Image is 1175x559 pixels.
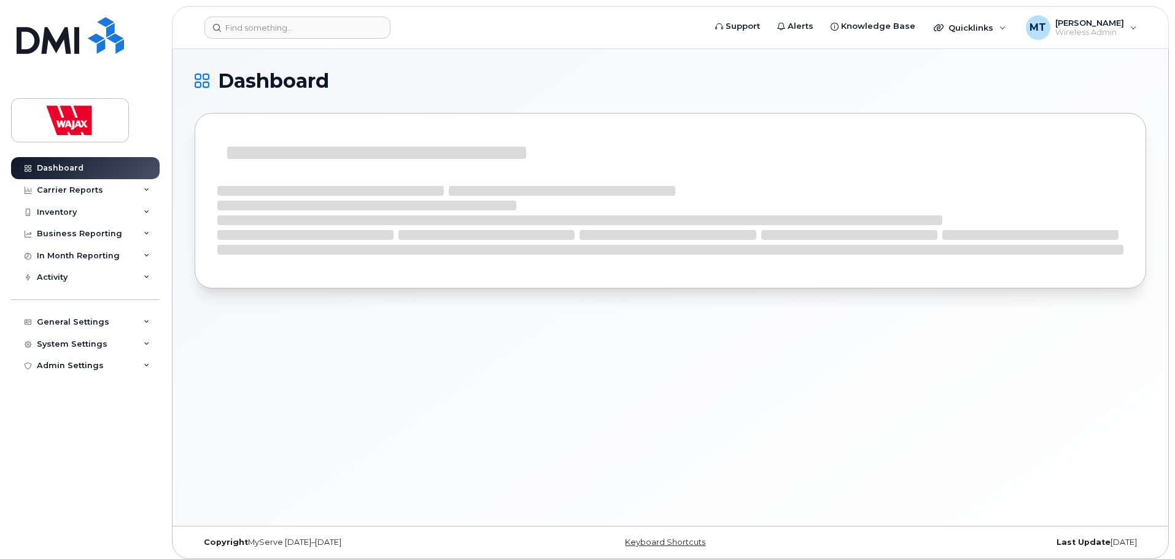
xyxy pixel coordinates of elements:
div: [DATE] [829,538,1146,547]
a: Keyboard Shortcuts [625,538,705,547]
div: MyServe [DATE]–[DATE] [195,538,512,547]
span: Dashboard [218,72,329,90]
strong: Copyright [204,538,248,547]
strong: Last Update [1057,538,1111,547]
